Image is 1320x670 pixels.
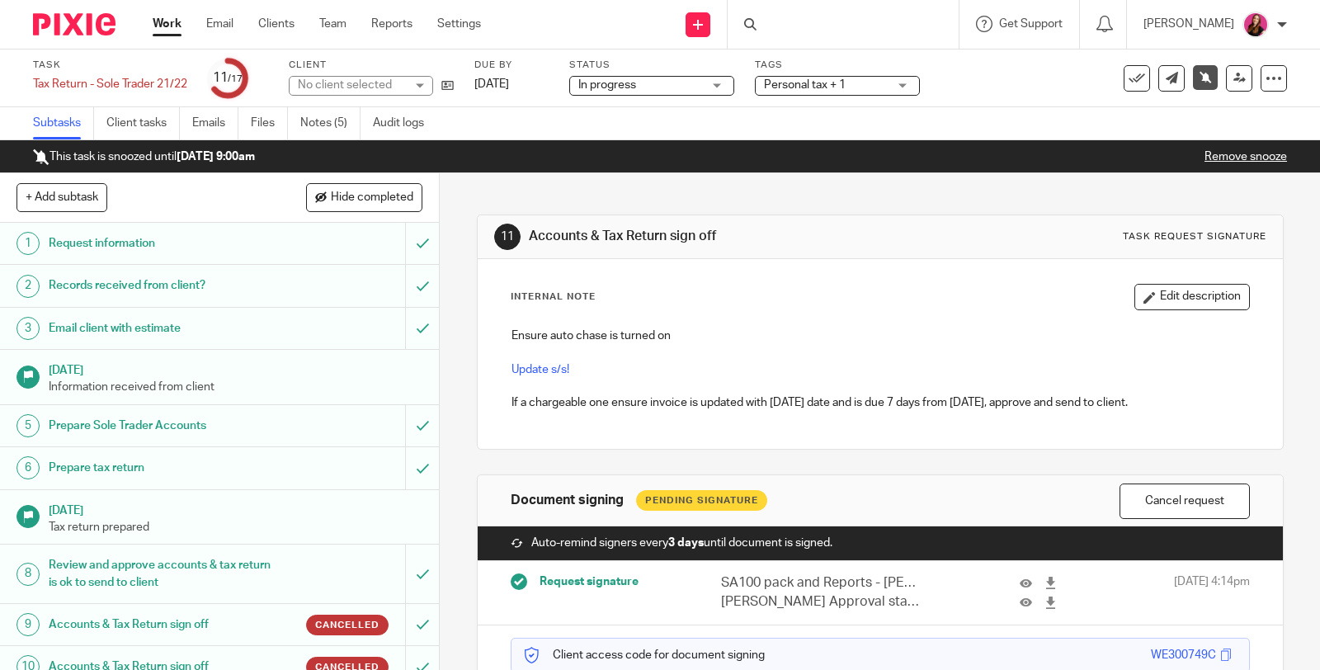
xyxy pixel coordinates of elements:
[511,492,624,509] h1: Document signing
[16,613,40,636] div: 9
[1242,12,1269,38] img: 21.png
[331,191,413,205] span: Hide completed
[49,455,276,480] h1: Prepare tax return
[16,275,40,298] div: 2
[437,16,481,32] a: Settings
[1204,151,1287,163] a: Remove snooze
[1174,573,1250,612] span: [DATE] 4:14pm
[49,413,276,438] h1: Prepare Sole Trader Accounts
[540,573,639,590] span: Request signature
[153,16,181,32] a: Work
[33,59,187,72] label: Task
[1143,16,1234,32] p: [PERSON_NAME]
[529,228,915,245] h1: Accounts & Tax Return sign off
[511,290,596,304] p: Internal Note
[106,107,180,139] a: Client tasks
[16,563,40,586] div: 8
[192,107,238,139] a: Emails
[16,414,40,437] div: 5
[49,316,276,341] h1: Email client with estimate
[306,183,422,211] button: Hide completed
[49,231,276,256] h1: Request information
[228,74,243,83] small: /17
[524,647,765,663] p: Client access code for document signing
[999,18,1063,30] span: Get Support
[213,68,243,87] div: 11
[289,59,454,72] label: Client
[721,573,922,592] p: SA100 pack and Reports - [PERSON_NAME] - 2022.pdf
[251,107,288,139] a: Files
[511,364,569,375] a: Update s/s!
[569,59,734,72] label: Status
[636,490,767,511] div: Pending Signature
[49,358,423,379] h1: [DATE]
[300,107,361,139] a: Notes (5)
[1120,484,1250,519] button: Cancel request
[258,16,295,32] a: Clients
[33,149,255,165] p: This task is snoozed until
[177,151,255,163] b: [DATE] 9:00am
[33,76,187,92] div: Tax Return - Sole Trader 21/22
[49,553,276,595] h1: Review and approve accounts & tax return is ok to send to client
[511,328,1249,344] p: Ensure auto chase is turned on
[764,79,846,91] span: Personal tax + 1
[33,107,94,139] a: Subtasks
[668,537,704,549] strong: 3 days
[315,618,379,632] span: Cancelled
[49,273,276,298] h1: Records received from client?
[16,232,40,255] div: 1
[511,394,1249,411] p: If a chargeable one ensure invoice is updated with [DATE] date and is due 7 days from [DATE], app...
[755,59,920,72] label: Tags
[33,13,115,35] img: Pixie
[298,77,405,93] div: No client selected
[371,16,412,32] a: Reports
[49,519,423,536] p: Tax return prepared
[206,16,233,32] a: Email
[578,79,636,91] span: In progress
[1151,647,1216,663] div: WE300749C
[16,456,40,479] div: 6
[319,16,346,32] a: Team
[373,107,436,139] a: Audit logs
[49,498,423,519] h1: [DATE]
[49,379,423,395] p: Information received from client
[49,612,276,637] h1: Accounts & Tax Return sign off
[474,59,549,72] label: Due by
[16,317,40,340] div: 3
[531,535,832,551] span: Auto-remind signers every until document is signed.
[494,224,521,250] div: 11
[1123,230,1266,243] div: Task request signature
[1134,284,1250,310] button: Edit description
[16,183,107,211] button: + Add subtask
[474,78,509,90] span: [DATE]
[721,592,922,611] p: [PERSON_NAME] Approval statement SA.docx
